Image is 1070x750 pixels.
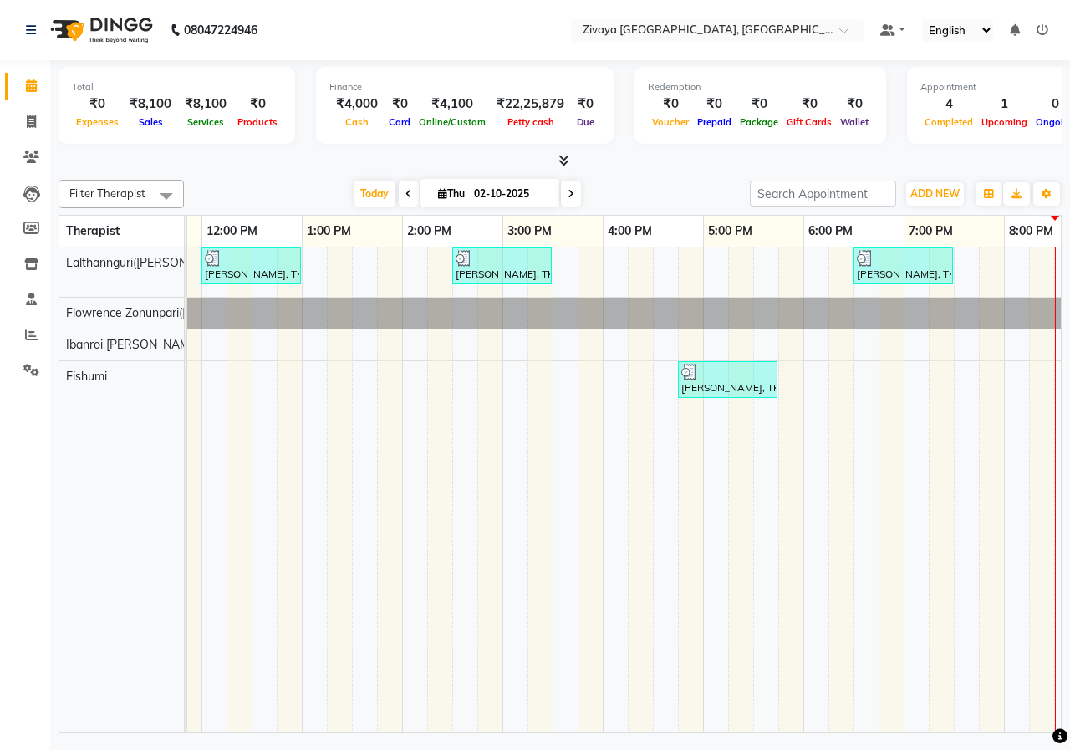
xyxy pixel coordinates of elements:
span: Eishumi [66,369,107,384]
span: Filter Therapist [69,186,145,200]
div: ₹22,25,879 [490,94,571,114]
span: Thu [434,187,469,200]
div: ₹0 [736,94,782,114]
button: ADD NEW [906,182,964,206]
a: 2:00 PM [403,219,456,243]
span: Flowrence Zonunpari([PERSON_NAME]) [66,305,279,320]
div: Total [72,80,282,94]
a: 3:00 PM [503,219,556,243]
span: Sales [135,116,167,128]
a: 4:00 PM [604,219,656,243]
div: ₹0 [782,94,836,114]
div: ₹8,100 [123,94,178,114]
span: Therapist [66,223,120,238]
div: ₹4,000 [329,94,385,114]
span: Card [385,116,415,128]
span: Wallet [836,116,873,128]
div: ₹4,100 [415,94,490,114]
input: 2025-10-02 [469,181,553,207]
div: 4 [920,94,977,114]
div: ₹0 [385,94,415,114]
a: 7:00 PM [904,219,957,243]
div: ₹8,100 [178,94,233,114]
span: Products [233,116,282,128]
div: Redemption [648,80,873,94]
a: 8:00 PM [1005,219,1057,243]
a: 1:00 PM [303,219,355,243]
div: 1 [977,94,1032,114]
img: logo [43,7,157,54]
span: Prepaid [693,116,736,128]
div: ₹0 [836,94,873,114]
div: [PERSON_NAME], TK02, 02:30 PM-03:30 PM, Swedish De-Stress - 60 Mins [454,250,550,282]
span: Lalthannguri([PERSON_NAME]) [66,255,233,270]
span: ADD NEW [910,187,960,200]
span: Cash [341,116,373,128]
input: Search Appointment [750,181,896,207]
div: ₹0 [648,94,693,114]
div: ₹0 [233,94,282,114]
span: Today [354,181,395,207]
span: Ibanroi [PERSON_NAME] [66,337,200,352]
div: [PERSON_NAME], TK04, 04:45 PM-05:45 PM, Swedish De-Stress - 60 Mins [680,364,776,395]
span: Package [736,116,782,128]
div: ₹0 [72,94,123,114]
span: Expenses [72,116,123,128]
span: Petty cash [503,116,558,128]
span: Voucher [648,116,693,128]
span: Online/Custom [415,116,490,128]
a: 12:00 PM [202,219,262,243]
span: Due [573,116,599,128]
div: ₹0 [571,94,600,114]
span: Completed [920,116,977,128]
span: Services [183,116,228,128]
div: Finance [329,80,600,94]
div: [PERSON_NAME], TK01, 12:00 PM-01:00 PM, Swedish De-Stress - 60 Mins [203,250,299,282]
span: Upcoming [977,116,1032,128]
div: [PERSON_NAME], TK05, 06:30 PM-07:30 PM, Swedish De-Stress - 60 Mins [855,250,951,282]
a: 5:00 PM [704,219,757,243]
span: Gift Cards [782,116,836,128]
b: 08047224946 [184,7,257,54]
a: 6:00 PM [804,219,857,243]
div: ₹0 [693,94,736,114]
